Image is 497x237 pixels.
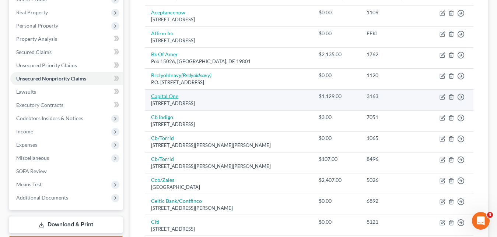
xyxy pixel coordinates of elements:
[367,93,417,100] div: 3163
[151,121,307,128] div: [STREET_ADDRESS]
[151,9,185,15] a: Aceptancenow
[151,156,174,162] a: Cb/Torrid
[151,37,307,44] div: [STREET_ADDRESS]
[9,216,123,233] a: Download & Print
[16,49,52,55] span: Secured Claims
[151,79,307,86] div: P.O. [STREET_ADDRESS]
[16,128,33,134] span: Income
[10,85,123,98] a: Lawsuits
[151,177,174,183] a: Ccb/Zales
[151,142,307,149] div: [STREET_ADDRESS][PERSON_NAME][PERSON_NAME]
[16,141,37,148] span: Expenses
[16,115,83,121] span: Codebtors Insiders & Notices
[16,75,86,82] span: Unsecured Nonpriority Claims
[319,134,355,142] div: $0.00
[367,134,417,142] div: 1065
[319,93,355,100] div: $1,129.00
[151,205,307,212] div: [STREET_ADDRESS][PERSON_NAME]
[151,100,307,107] div: [STREET_ADDRESS]
[16,181,42,187] span: Means Test
[16,62,77,68] span: Unsecured Priority Claims
[151,58,307,65] div: Pob 15026, [GEOGRAPHIC_DATA], DE 19801
[367,72,417,79] div: 1120
[16,194,68,201] span: Additional Documents
[367,114,417,121] div: 7051
[10,46,123,59] a: Secured Claims
[16,102,63,108] span: Executory Contracts
[10,32,123,46] a: Property Analysis
[367,51,417,58] div: 1762
[319,9,355,16] div: $0.00
[367,197,417,205] div: 6892
[319,218,355,226] div: $0.00
[151,16,307,23] div: [STREET_ADDRESS]
[16,22,58,29] span: Personal Property
[151,114,173,120] a: Cb Indigo
[151,93,178,99] a: Capital One
[367,176,417,184] div: 5026
[151,163,307,170] div: [STREET_ADDRESS][PERSON_NAME][PERSON_NAME]
[151,219,160,225] a: Citi
[151,184,307,191] div: [GEOGRAPHIC_DATA]
[472,212,490,230] iframe: Intercom live chat
[10,165,123,178] a: SOFA Review
[319,72,355,79] div: $0.00
[16,9,48,15] span: Real Property
[151,226,307,233] div: [STREET_ADDRESS]
[367,30,417,37] div: FFKI
[367,218,417,226] div: 8121
[319,155,355,163] div: $107.00
[16,36,57,42] span: Property Analysis
[319,176,355,184] div: $2,407.00
[151,72,211,78] a: Brclyoldnavy(Brclyoldnavy)
[151,30,174,36] a: Affirm Inc
[319,51,355,58] div: $2,135.00
[151,135,174,141] a: Cb/Torrid
[367,9,417,16] div: 1109
[10,72,123,85] a: Unsecured Nonpriority Claims
[151,51,178,57] a: Bk Of Amer
[367,155,417,163] div: 8496
[319,30,355,37] div: $0.00
[10,98,123,112] a: Executory Contracts
[151,198,202,204] a: Celtic Bank/Contfinco
[16,168,47,174] span: SOFA Review
[319,197,355,205] div: $0.00
[181,72,211,78] i: (Brclyoldnavy)
[10,59,123,72] a: Unsecured Priority Claims
[16,89,36,95] span: Lawsuits
[487,212,493,218] span: 3
[319,114,355,121] div: $3.00
[16,155,49,161] span: Miscellaneous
